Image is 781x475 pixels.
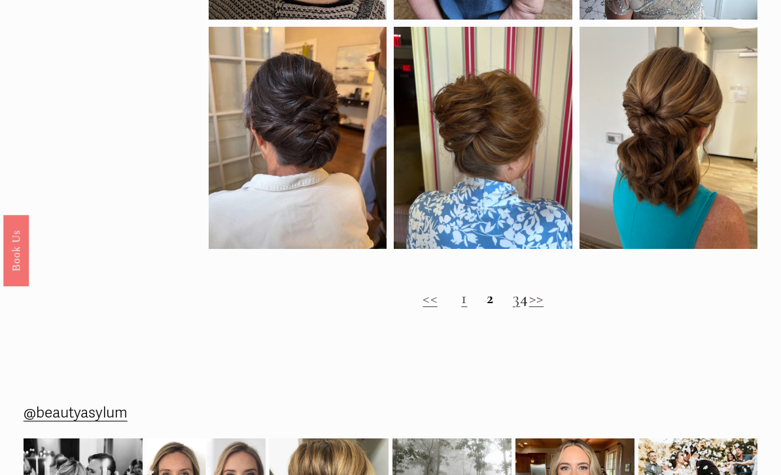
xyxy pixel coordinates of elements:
a: @beautyasylum [24,400,128,427]
a: Book Us [3,214,29,286]
a: >> [529,288,544,308]
a: 3 [513,288,520,308]
a: 1 [461,288,467,308]
a: << [423,288,438,308]
strong: 2 [487,288,494,308]
h2: 4 [209,289,757,308]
